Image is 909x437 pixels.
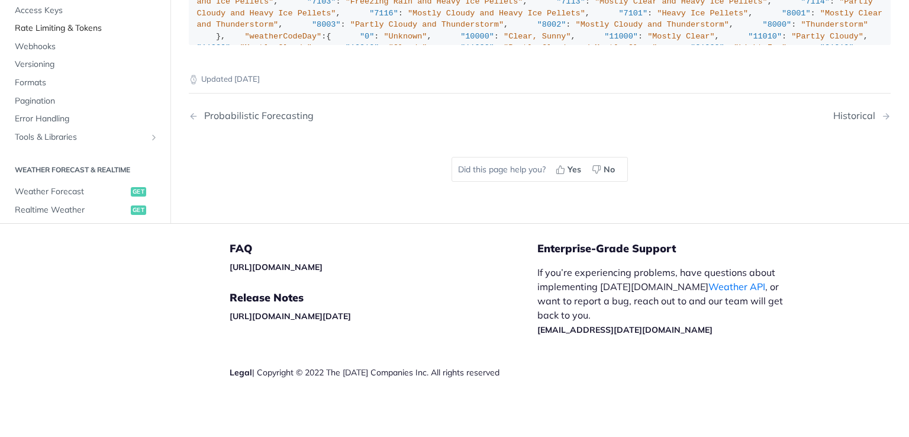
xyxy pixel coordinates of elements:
[15,186,128,198] span: Weather Forecast
[383,32,427,41] span: "Unknown"
[15,5,159,17] span: Access Keys
[240,43,312,52] span: "Mostly Cloudy"
[734,43,786,52] span: "Light Fog"
[230,242,537,256] h5: FAQ
[801,20,868,29] span: "Thunderstorm"
[189,98,891,133] nav: Pagination Controls
[9,92,162,110] a: Pagination
[9,2,162,20] a: Access Keys
[197,43,231,52] span: "11020"
[389,43,427,52] span: "Cloudy"
[9,183,162,201] a: Weather Forecastget
[782,9,811,18] span: "8001"
[763,20,792,29] span: "8000"
[588,160,621,178] button: No
[791,32,863,41] span: "Partly Cloudy"
[230,262,323,272] a: [URL][DOMAIN_NAME]
[604,32,638,41] span: "11000"
[647,32,714,41] span: "Mostly Clear"
[350,20,504,29] span: "Partly Cloudy and Thunderstorm"
[312,20,341,29] span: "8003"
[15,223,146,234] span: Weather Timelines
[245,32,322,41] span: "weatherCodeDay"
[9,56,162,74] a: Versioning
[15,95,159,107] span: Pagination
[346,43,379,52] span: "10010"
[691,43,724,52] span: "21000"
[576,20,729,29] span: "Mostly Cloudy and Thunderstorm"
[618,9,647,18] span: "7101"
[9,74,162,92] a: Formats
[230,311,351,322] a: [URL][DOMAIN_NAME][DATE]
[15,113,159,125] span: Error Handling
[9,38,162,56] a: Webhooks
[708,281,765,293] a: Weather API
[504,32,570,41] span: "Clear, Sunny"
[149,133,159,142] button: Show subpages for Tools & Libraries
[230,291,537,305] h5: Release Notes
[537,20,566,29] span: "8002"
[452,157,628,182] div: Did this page help you?
[15,23,159,34] span: Rate Limiting & Tokens
[131,205,146,215] span: get
[604,163,615,176] span: No
[9,220,162,237] a: Weather TimelinesShow subpages for Weather Timelines
[460,32,494,41] span: "10000"
[408,9,585,18] span: "Mostly Cloudy and Heavy Ice Pellets"
[537,242,814,256] h5: Enterprise-Grade Support
[131,187,146,197] span: get
[15,204,128,216] span: Realtime Weather
[9,110,162,128] a: Error Handling
[568,163,581,176] span: Yes
[369,9,398,18] span: "7116"
[657,9,748,18] span: "Heavy Ice Pellets"
[833,110,891,121] a: Next Page: Historical
[9,201,162,219] a: Realtime Weatherget
[9,165,162,175] h2: Weather Forecast & realtime
[9,20,162,37] a: Rate Limiting & Tokens
[230,367,252,378] a: Legal
[9,128,162,146] a: Tools & LibrariesShow subpages for Tools & Libraries
[820,43,854,52] span: "21010"
[537,324,713,335] a: [EMAIL_ADDRESS][DATE][DOMAIN_NAME]
[189,73,891,85] p: Updated [DATE]
[748,32,782,41] span: "11010"
[15,131,146,143] span: Tools & Libraries
[833,110,881,121] div: Historical
[460,43,494,52] span: "11030"
[230,367,537,378] div: | Copyright © 2022 The [DATE] Companies Inc. All rights reserved
[360,32,374,41] span: "0"
[189,110,489,121] a: Previous Page: Probabilistic Forecasting
[198,110,314,121] div: Probabilistic Forecasting
[552,160,588,178] button: Yes
[15,77,159,89] span: Formats
[15,41,159,53] span: Webhooks
[504,43,657,52] span: "Partly Cloudy and Mostly Clear"
[537,265,795,336] p: If you’re experiencing problems, have questions about implementing [DATE][DOMAIN_NAME] , or want ...
[15,59,159,71] span: Versioning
